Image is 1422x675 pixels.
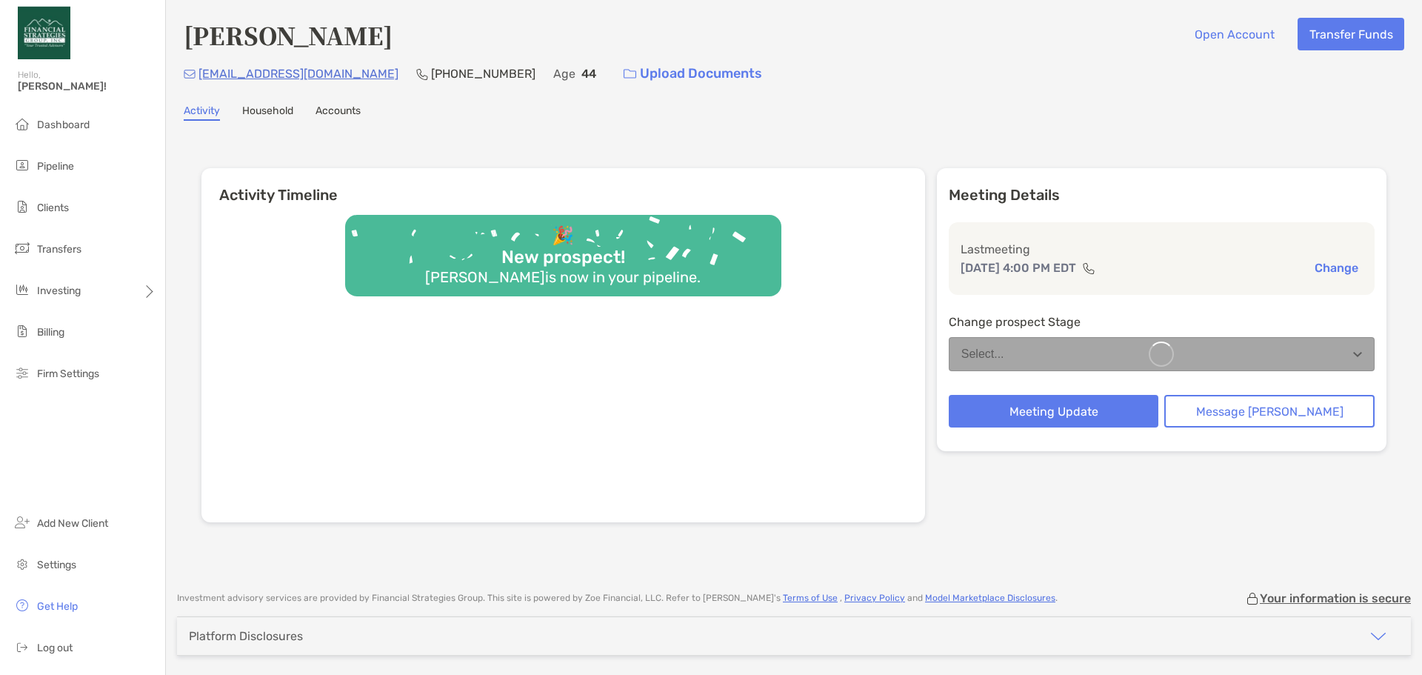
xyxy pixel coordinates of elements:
div: Platform Disclosures [189,629,303,643]
img: billing icon [13,322,31,340]
span: Firm Settings [37,368,99,380]
button: Open Account [1183,18,1286,50]
button: Transfer Funds [1298,18,1404,50]
a: Upload Documents [614,58,772,90]
a: Household [242,104,293,121]
div: New prospect! [495,247,631,268]
span: Dashboard [37,119,90,131]
a: Model Marketplace Disclosures [925,593,1055,603]
button: Message [PERSON_NAME] [1164,395,1375,428]
span: Settings [37,559,76,571]
p: Your information is secure [1260,591,1411,605]
img: Email Icon [184,70,196,79]
a: Privacy Policy [844,593,905,603]
img: icon arrow [1369,628,1387,645]
span: Clients [37,202,69,214]
p: [EMAIL_ADDRESS][DOMAIN_NAME] [198,64,398,83]
img: logout icon [13,638,31,656]
img: dashboard icon [13,115,31,133]
p: 44 [581,64,596,83]
div: [PERSON_NAME] is now in your pipeline. [419,268,707,286]
p: Change prospect Stage [949,313,1375,331]
img: button icon [624,69,636,79]
span: Investing [37,285,81,297]
span: Transfers [37,243,81,256]
div: 🎉 [546,225,580,247]
img: get-help icon [13,596,31,614]
span: Pipeline [37,160,74,173]
p: Meeting Details [949,186,1375,205]
p: Last meeting [961,240,1363,259]
span: [PERSON_NAME]! [18,80,156,93]
img: add_new_client icon [13,513,31,531]
img: Phone Icon [416,68,428,80]
span: Get Help [37,600,78,613]
p: [PHONE_NUMBER] [431,64,535,83]
span: Log out [37,642,73,654]
h6: Activity Timeline [201,168,925,204]
img: Zoe Logo [18,6,70,59]
a: Activity [184,104,220,121]
a: Accounts [316,104,361,121]
p: [DATE] 4:00 PM EDT [961,259,1076,277]
img: pipeline icon [13,156,31,174]
button: Change [1310,260,1363,276]
img: transfers icon [13,239,31,257]
img: Confetti [345,215,781,284]
img: firm-settings icon [13,364,31,382]
span: Billing [37,326,64,339]
h4: [PERSON_NAME] [184,18,393,52]
img: clients icon [13,198,31,216]
button: Meeting Update [949,395,1159,428]
a: Terms of Use [783,593,838,603]
p: Investment advisory services are provided by Financial Strategies Group . This site is powered by... [177,593,1058,604]
p: Age [553,64,575,83]
img: investing icon [13,281,31,299]
img: settings icon [13,555,31,573]
span: Add New Client [37,517,108,530]
img: communication type [1082,262,1095,274]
